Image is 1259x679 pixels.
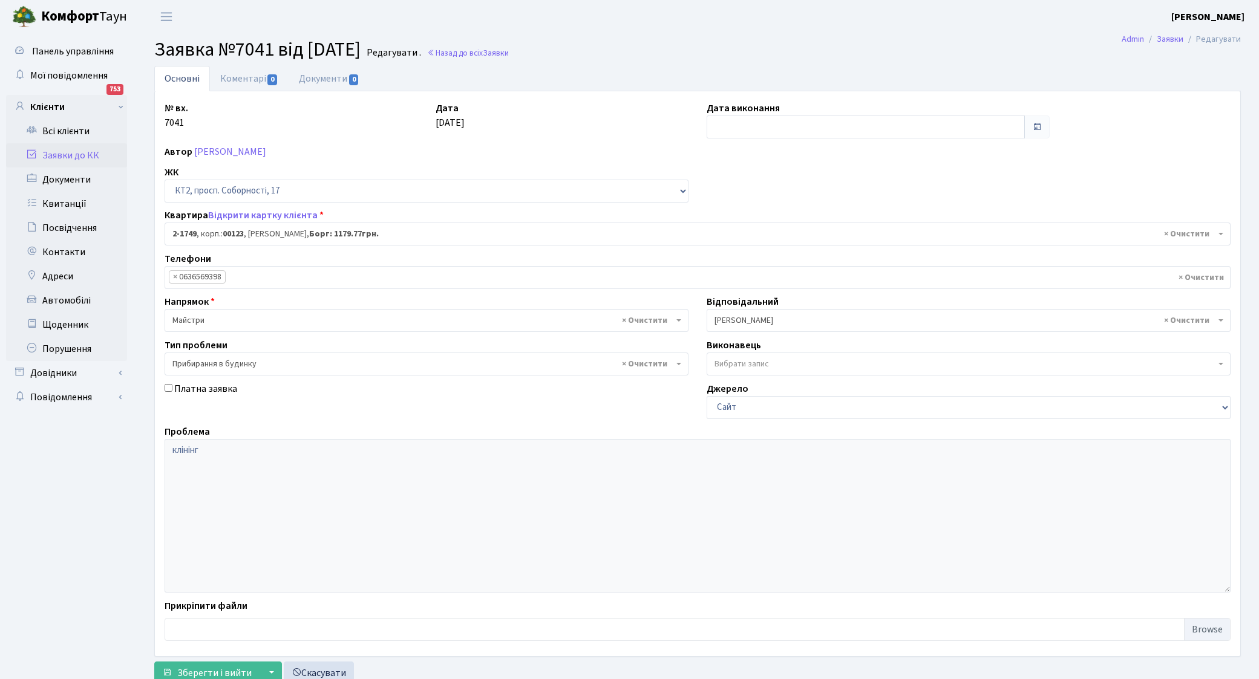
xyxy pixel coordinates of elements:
[1171,10,1244,24] a: [PERSON_NAME]
[715,358,769,370] span: Вибрати запис
[6,313,127,337] a: Щоденник
[6,385,127,409] a: Повідомлення
[707,338,761,352] label: Виконавець
[165,309,688,332] span: Майстри
[715,314,1215,327] span: Навроцька Ю.В.
[427,101,698,138] div: [DATE]
[165,424,210,439] label: Проблема
[173,271,177,283] span: ×
[165,338,227,352] label: Тип проблеми
[151,7,181,27] button: Переключити навігацію
[309,228,379,240] b: Борг: 1179.77грн.
[174,382,237,396] label: Платна заявка
[6,167,127,192] a: Документи
[707,309,1231,332] span: Навроцька Ю.В.
[707,101,780,115] label: Дата виконання
[165,145,192,159] label: Автор
[1164,228,1209,240] span: Видалити всі елементи
[1104,27,1259,52] nav: breadcrumb
[165,294,215,309] label: Напрямок
[41,7,127,27] span: Таун
[165,599,247,613] label: Прикріпити файли
[6,288,127,313] a: Автомобілі
[364,47,421,59] small: Редагувати .
[154,36,361,63] span: Заявка №7041 від [DATE]
[267,74,277,85] span: 0
[6,39,127,63] a: Панель управління
[1179,271,1224,284] span: Видалити всі елементи
[6,337,127,361] a: Порушення
[6,216,127,240] a: Посвідчення
[289,66,370,91] a: Документи
[622,358,667,370] span: Видалити всі елементи
[172,314,673,327] span: Майстри
[6,95,127,119] a: Клієнти
[154,66,210,91] a: Основні
[172,228,197,240] b: 2-1749
[1122,33,1144,45] a: Admin
[165,223,1231,245] span: <b>2-1749</b>, корп.: <b>00123</b>, Козиренко Анастасія Сергіївна, <b>Борг: 1179.77грн.</b>
[483,47,509,59] span: Заявки
[165,252,211,266] label: Телефони
[41,7,99,26] b: Комфорт
[6,264,127,288] a: Адреси
[30,69,108,82] span: Мої повідомлення
[6,143,127,167] a: Заявки до КК
[6,192,127,216] a: Квитанції
[427,47,509,59] a: Назад до всіхЗаявки
[172,228,1215,240] span: <b>2-1749</b>, корп.: <b>00123</b>, Козиренко Анастасія Сергіївна, <b>Борг: 1179.77грн.</b>
[349,74,359,85] span: 0
[208,209,318,222] a: Відкрити картку клієнта
[172,358,673,370] span: Прибирання в будинку
[6,63,127,88] a: Мої повідомлення753
[210,66,289,91] a: Коментарі
[1183,33,1241,46] li: Редагувати
[32,45,114,58] span: Панель управління
[165,439,1231,593] textarea: клінінг
[165,208,324,223] label: Квартира
[106,84,123,95] div: 753
[1157,33,1183,45] a: Заявки
[707,294,779,309] label: Відповідальний
[707,382,748,396] label: Джерело
[194,145,266,158] a: [PERSON_NAME]
[622,314,667,327] span: Видалити всі елементи
[223,228,244,240] b: 00123
[6,240,127,264] a: Контакти
[165,101,188,115] label: № вх.
[165,352,688,375] span: Прибирання в будинку
[12,5,36,29] img: logo.png
[169,270,226,284] li: 0636569398
[165,165,178,180] label: ЖК
[6,119,127,143] a: Всі клієнти
[155,101,427,138] div: 7041
[6,361,127,385] a: Довідники
[1164,314,1209,327] span: Видалити всі елементи
[436,101,459,115] label: Дата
